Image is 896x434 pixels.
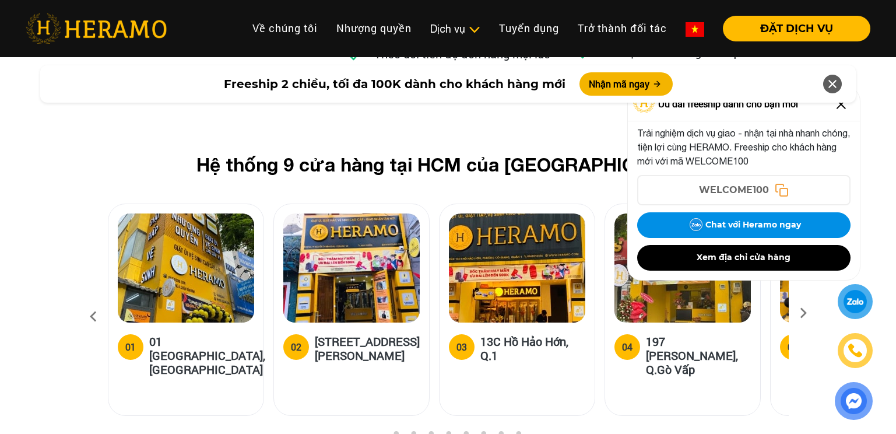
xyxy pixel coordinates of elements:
[838,333,873,368] a: phone-icon
[26,13,167,44] img: heramo-logo.png
[788,340,798,354] div: 05
[449,213,585,323] img: heramo-13c-ho-hao-hon-quan-1
[480,334,585,362] h5: 13C Hồ Hảo Hớn, Q.1
[686,22,704,37] img: vn-flag.png
[149,334,265,376] h5: 01 [GEOGRAPHIC_DATA], [GEOGRAPHIC_DATA]
[456,340,467,354] div: 03
[125,340,136,354] div: 01
[646,334,751,376] h5: 197 [PERSON_NAME], Q.Gò Vấp
[127,153,770,176] h2: Hệ thống 9 cửa hàng tại HCM của [GEOGRAPHIC_DATA]
[568,16,676,41] a: Trở thành đối tác
[579,72,673,96] button: Nhận mã ngay
[118,213,254,323] img: heramo-01-truong-son-quan-tan-binh
[283,213,420,323] img: heramo-18a-71-nguyen-thi-minh-khai-quan-1
[848,344,862,358] img: phone-icon
[714,23,870,34] a: ĐẶT DỊCH VỤ
[430,21,480,37] div: Dịch vụ
[490,16,568,41] a: Tuyển dụng
[327,16,421,41] a: Nhượng quyền
[637,212,851,238] button: Chat với Heramo ngay
[687,216,705,235] img: Zalo
[315,334,420,362] h5: [STREET_ADDRESS][PERSON_NAME]
[622,340,633,354] div: 04
[224,75,565,93] span: Freeship 2 chiều, tối đa 100K dành cho khách hàng mới
[637,245,851,271] button: Xem địa chỉ cửa hàng
[699,183,769,197] span: WELCOME100
[468,24,480,36] img: subToggleIcon
[637,126,851,168] p: Trải nghiệm dịch vụ giao - nhận tại nhà nhanh chóng, tiện lợi cùng HERAMO. Freeship cho khách hàn...
[243,16,327,41] a: Về chúng tôi
[723,16,870,41] button: ĐẶT DỊCH VỤ
[614,213,751,323] img: heramo-197-nguyen-van-luong
[291,340,301,354] div: 02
